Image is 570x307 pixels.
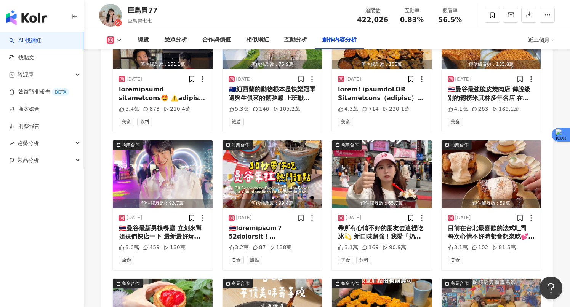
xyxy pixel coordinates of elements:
[137,118,152,126] span: 飲料
[540,277,562,299] iframe: Help Scout Beacon - Open
[442,60,541,69] div: 預估觸及數：135.8萬
[113,140,213,208] button: 商業合作預估觸及數：93.7萬
[18,66,34,83] span: 資源庫
[448,224,535,241] div: 目前在台北最喜歡的法式吐司 每次心情不好時都會想來吃💕🥹 最近真的法式吐司中毒 歡迎大家推薦更多愛店給我 ( ˘ ³˘)♥︎ 牛奶吐司吸飽了蛋汁 咬下去柔軟濕潤 （不確定這間的吐司浸泡了多久） ...
[113,140,213,208] img: post-image
[338,85,426,102] div: lorem! ipsumdoLOR Sitametcons（adipisc）elitseddoeiu😂 tempo incidid「ut」labore etdolo「magn31865al」 *...
[9,37,41,45] a: searchAI 找網紅
[448,118,463,126] span: 美食
[448,244,468,251] div: 3.1萬
[119,105,139,113] div: 5.4萬
[455,76,471,83] div: [DATE]
[400,16,424,24] span: 0.83%
[341,280,359,287] div: 商業合作
[338,244,358,251] div: 3.1萬
[9,105,40,113] a: 商案媒合
[126,76,142,83] div: [DATE]
[383,105,410,113] div: 220.1萬
[143,244,160,251] div: 459
[236,76,252,83] div: [DATE]
[322,35,357,45] div: 創作內容分析
[442,199,541,208] div: 預估觸及數：59萬
[229,105,249,113] div: 5.3萬
[341,141,359,149] div: 商業合作
[338,118,353,126] span: 美食
[448,256,463,264] span: 美食
[9,54,34,62] a: 找貼文
[383,244,406,251] div: 90.9萬
[338,256,353,264] span: 美食
[357,7,388,14] div: 追蹤數
[223,140,322,208] button: 商業合作預估觸及數：99.4萬
[119,224,207,241] div: 🇹🇭曼谷最新男模餐廳 立刻來幫姐妹們探店一下 最新最好玩的男模餐廳就是這間 比之前的在小紅書上有名的76 交通更方便 緊鄰RCA夜店區 氣氛、互動感、表演也都更好！！！ 還會隨機選人上去互動 表...
[362,244,379,251] div: 169
[448,105,468,113] div: 4.1萬
[229,118,244,126] span: 旅遊
[113,60,213,69] div: 預估觸及數：151.1萬
[338,224,426,241] div: 帶所有心情不好的朋友去這裡吃冰💫 新口味超強！我愛「奶酒提[PERSON_NAME]蘇」 神還原提[PERSON_NAME]蘇的大人系甜品 竟然還有整支滴管可以自己淋貝里斯奶酒♥️ 甜感中帶點微...
[332,199,432,208] div: 預估觸及數：65.7萬
[229,85,316,102] div: 🇳🇿紐西蘭的動物根本是快樂冠軍 這與生俱來的鬆弛感 上班厭世的人都去[GEOGRAPHIC_DATA]看看😌 ☑️推薦行程這樣排 搭最漂亮的景觀列車 Coastal Pacific Train ...
[472,244,488,251] div: 102
[229,256,244,264] span: 美食
[119,118,134,126] span: 美食
[163,244,186,251] div: 130萬
[356,256,371,264] span: 飲料
[332,140,432,208] img: post-image
[357,16,388,24] span: 422,026
[9,141,14,146] span: rise
[231,141,250,149] div: 商業合作
[332,60,432,69] div: 預估觸及數：158萬
[113,199,213,208] div: 預估觸及數：93.7萬
[9,122,40,130] a: 洞察報告
[202,35,231,45] div: 合作與價值
[492,244,516,251] div: 81.5萬
[223,60,322,69] div: 預估觸及數：75.9萬
[450,280,469,287] div: 商業合作
[270,244,292,251] div: 138萬
[119,244,139,251] div: 3.6萬
[472,105,488,113] div: 263
[455,215,471,221] div: [DATE]
[253,244,266,251] div: 87
[246,35,269,45] div: 相似網紅
[9,88,69,96] a: 效益預測報告BETA
[442,140,541,208] button: 商業合作預估觸及數：59萬
[122,141,140,149] div: 商業合作
[236,215,252,221] div: [DATE]
[18,135,39,152] span: 趨勢分析
[223,199,322,208] div: 預估觸及數：99.4萬
[448,85,535,102] div: 🇹🇭曼谷最強脆皮燒肉店 傳說級別的霸榜米其林多年名店 在地人都狂推這間 被脆皮燒肉耽誤的Kuay Jup粿條名店 獨門秘訣的高溫油炸技術 燒肉表層脆到像爆米花在嘴裡炸開 不是硬到難咬的脆硬感😍 ...
[126,215,142,221] div: [DATE]
[229,224,316,241] div: 🇹🇭loremipsum？52dolorsit！ ametconsecte 8、adipiีelitse (Doe tempo Incididu) utlaboreetdol，magnaaliq...
[231,280,250,287] div: 商業合作
[119,85,207,102] div: loremipsumd sitametcons🤩 ⚠️adipisci elitseddoei temporin😍 9 .utlabo etdo magn ⚠️aliq enimadm veni...
[492,105,519,113] div: 189.1萬
[18,152,39,169] span: 競品分析
[163,105,191,113] div: 210.4萬
[128,18,152,24] span: 巨鳥胃七七
[284,35,307,45] div: 互動分析
[247,256,262,264] span: 甜點
[332,140,432,208] button: 商業合作預估觸及數：65.7萬
[6,10,47,25] img: logo
[119,256,134,264] span: 旅遊
[528,34,555,46] div: 近三個月
[442,140,541,208] img: post-image
[397,7,426,14] div: 互動率
[438,16,462,24] span: 56.5%
[338,105,358,113] div: 4.3萬
[229,244,249,251] div: 3.2萬
[436,7,464,14] div: 觀看率
[223,140,322,208] img: post-image
[450,141,469,149] div: 商業合作
[143,105,160,113] div: 873
[346,76,361,83] div: [DATE]
[128,5,158,15] div: 巨鳥胃77
[138,35,149,45] div: 總覽
[122,280,140,287] div: 商業合作
[273,105,300,113] div: 105.2萬
[346,215,361,221] div: [DATE]
[164,35,187,45] div: 受眾分析
[99,4,122,27] img: KOL Avatar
